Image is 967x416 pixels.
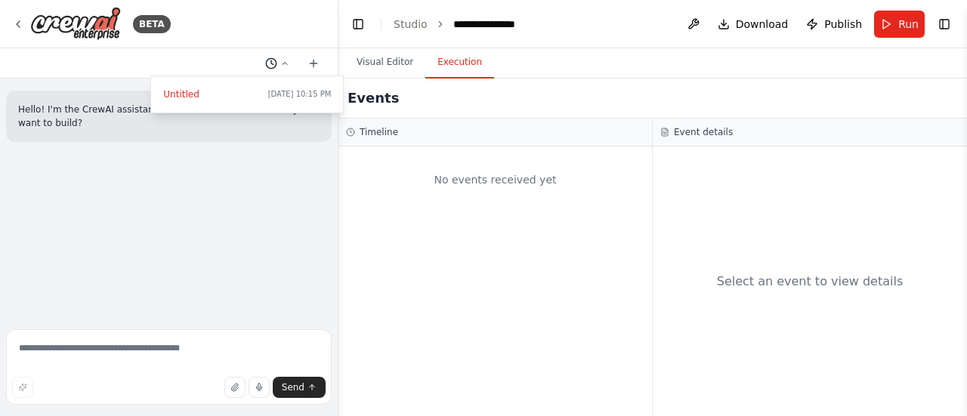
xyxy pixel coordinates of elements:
[346,154,644,205] div: No events received yet
[348,14,369,35] button: Hide left sidebar
[934,14,955,35] button: Show right sidebar
[898,17,919,32] span: Run
[717,273,904,291] div: Select an event to view details
[394,18,428,30] a: Studio
[425,47,494,79] button: Execution
[344,47,425,79] button: Visual Editor
[163,88,261,100] span: Untitled
[800,11,868,38] button: Publish
[157,82,337,106] button: Untitled[DATE] 10:15 PM
[268,88,332,100] span: [DATE] 10:15 PM
[874,11,925,38] button: Run
[736,17,789,32] span: Download
[674,126,733,138] h3: Event details
[360,126,398,138] h3: Timeline
[824,17,862,32] span: Publish
[348,88,399,109] h2: Events
[394,17,528,32] nav: breadcrumb
[712,11,795,38] button: Download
